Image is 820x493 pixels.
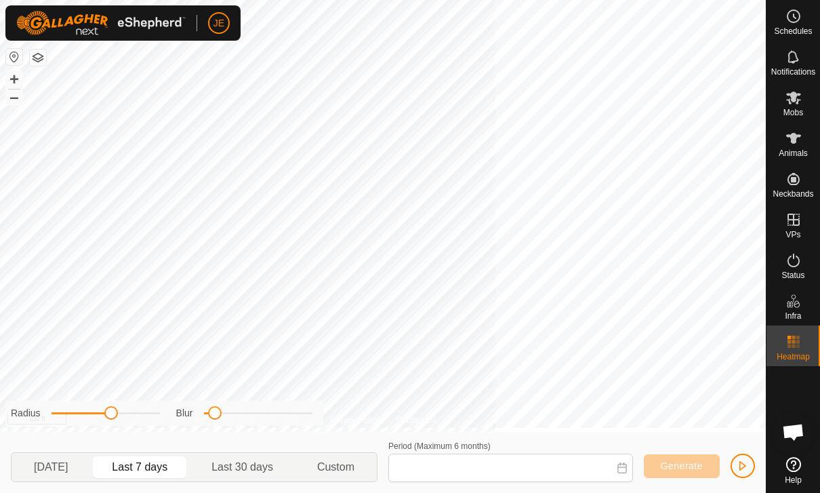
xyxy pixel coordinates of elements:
[774,27,812,35] span: Schedules
[34,459,68,475] span: [DATE]
[785,231,800,239] span: VPs
[213,16,224,31] span: JE
[773,190,813,198] span: Neckbands
[6,49,22,65] button: Reset Map
[388,441,491,451] label: Period (Maximum 6 months)
[211,459,273,475] span: Last 30 days
[6,89,22,105] button: –
[11,406,41,420] label: Radius
[176,406,193,420] label: Blur
[773,412,814,452] div: Open chat
[771,68,815,76] span: Notifications
[644,454,720,478] button: Generate
[785,312,801,320] span: Infra
[6,71,22,87] button: +
[112,459,167,475] span: Last 7 days
[30,50,46,66] button: Map Layers
[783,109,803,117] span: Mobs
[317,459,354,475] span: Custom
[329,414,380,427] a: Privacy Policy
[781,271,804,279] span: Status
[16,11,186,35] img: Gallagher Logo
[785,476,802,484] span: Help
[661,460,703,471] span: Generate
[396,414,436,427] a: Contact Us
[777,353,810,361] span: Heatmap
[766,452,820,490] a: Help
[779,149,808,157] span: Animals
